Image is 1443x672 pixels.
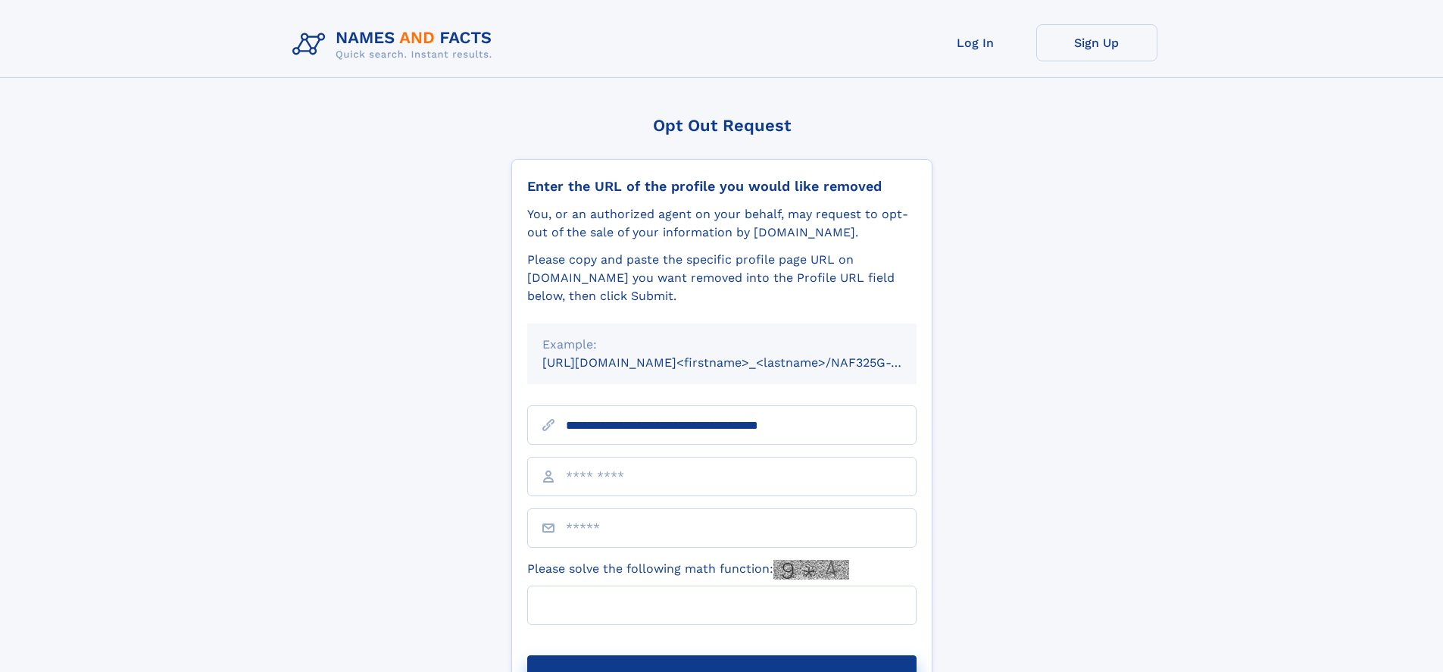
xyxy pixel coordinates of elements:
label: Please solve the following math function: [527,560,849,580]
a: Sign Up [1036,24,1157,61]
img: Logo Names and Facts [286,24,504,65]
small: [URL][DOMAIN_NAME]<firstname>_<lastname>/NAF325G-xxxxxxxx [542,355,945,370]
div: Example: [542,336,901,354]
a: Log In [915,24,1036,61]
div: You, or an authorized agent on your behalf, may request to opt-out of the sale of your informatio... [527,205,917,242]
div: Please copy and paste the specific profile page URL on [DOMAIN_NAME] you want removed into the Pr... [527,251,917,305]
div: Opt Out Request [511,116,932,135]
div: Enter the URL of the profile you would like removed [527,178,917,195]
